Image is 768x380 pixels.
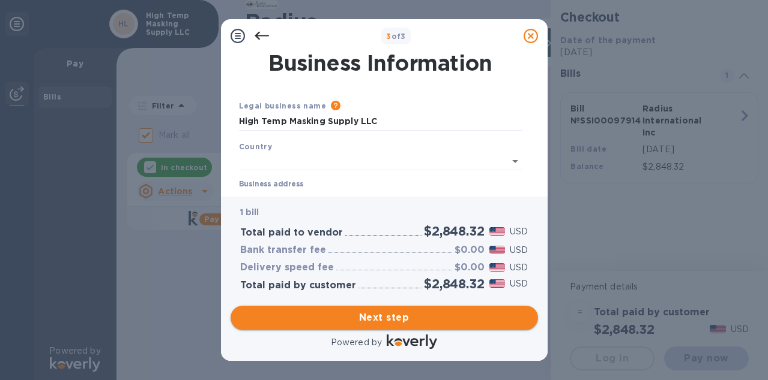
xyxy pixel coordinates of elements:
h3: Total paid to vendor [240,227,343,239]
img: USD [489,246,506,254]
label: Business address [239,181,303,188]
button: Next step [231,306,538,330]
b: of 3 [386,32,406,41]
p: USD [510,244,528,257]
h1: Business Information [237,50,525,76]
p: Powered by [331,336,382,349]
h3: $0.00 [455,262,485,273]
img: Logo [387,334,437,349]
h3: Total paid by customer [240,280,356,291]
p: USD [510,225,528,238]
h3: Delivery speed fee [240,262,334,273]
h2: $2,848.32 [424,276,484,291]
img: USD [489,227,506,236]
b: Legal business name [239,101,327,110]
b: Country [239,142,273,151]
h2: $2,848.32 [424,224,484,239]
h3: Bank transfer fee [240,245,326,256]
img: USD [489,279,506,288]
b: 1 bill [240,207,259,217]
span: 3 [386,32,391,41]
button: Open [507,153,524,170]
p: USD [510,261,528,274]
img: USD [489,263,506,272]
h3: $0.00 [455,245,485,256]
p: USD [510,278,528,290]
span: Next step [240,310,528,325]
